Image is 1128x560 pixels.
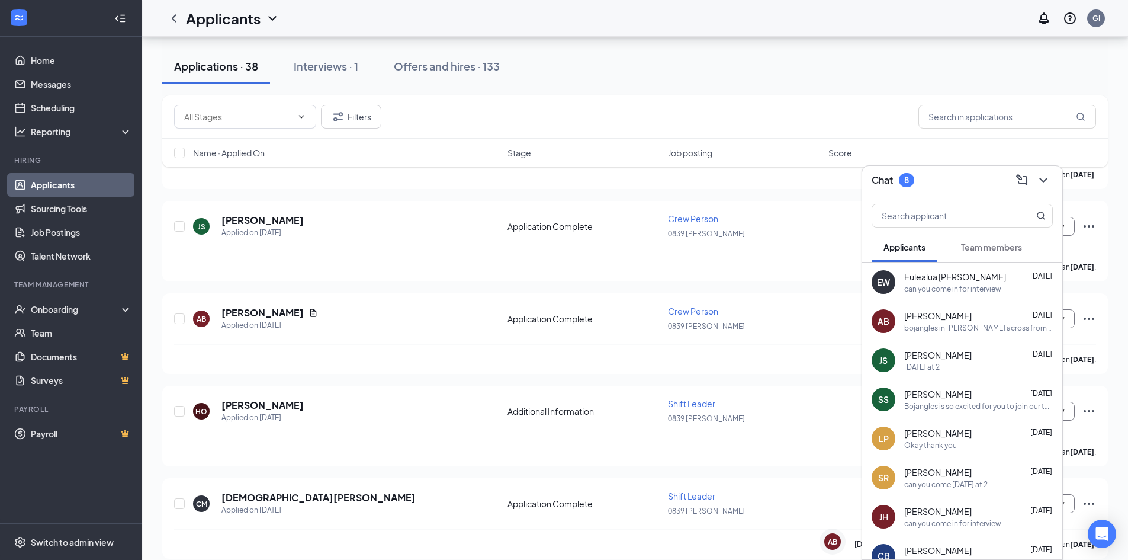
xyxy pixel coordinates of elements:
span: [PERSON_NAME] [904,545,972,556]
svg: Ellipses [1082,404,1096,418]
div: HO [195,407,207,417]
span: Applicants [883,242,925,252]
a: DocumentsCrown [31,345,132,369]
div: Team Management [14,280,130,290]
div: JH [879,511,888,523]
svg: Ellipses [1082,312,1096,326]
div: 8 [904,175,909,185]
span: [PERSON_NAME] [904,388,972,400]
svg: Settings [14,536,26,548]
span: [PERSON_NAME] [904,349,972,361]
svg: Document [308,308,318,318]
div: Onboarding [31,303,122,315]
svg: ChevronDown [297,112,306,121]
div: Reporting [31,126,133,137]
input: Search in applications [918,105,1096,129]
a: Scheduling [31,96,132,120]
span: [DATE] [1030,545,1052,554]
b: [DATE] [1070,355,1094,364]
div: JS [198,222,205,232]
span: [PERSON_NAME] [904,427,972,439]
button: ComposeMessage [1013,171,1031,190]
div: SS [878,393,889,405]
a: Home [31,49,132,72]
span: Shift Leader [668,398,715,409]
div: Switch to admin view [31,536,114,548]
p: [DEMOGRAPHIC_DATA][PERSON_NAME] has applied more than . [854,539,1096,549]
svg: ChevronDown [1036,173,1050,187]
h1: Applicants [186,8,261,28]
a: Job Postings [31,220,132,244]
span: [DATE] [1030,311,1052,319]
span: Job posting [668,147,712,159]
svg: Analysis [14,126,26,137]
h5: [PERSON_NAME] [221,214,304,227]
button: Filter Filters [321,105,381,129]
svg: WorkstreamLogo [13,12,25,24]
svg: ChevronDown [265,11,279,25]
div: Open Intercom Messenger [1088,520,1116,548]
a: Team [31,321,132,345]
div: LP [879,433,889,444]
svg: MagnifyingGlass [1076,112,1085,121]
span: [DATE] [1030,271,1052,280]
svg: Ellipses [1082,219,1096,233]
div: GI [1092,13,1100,23]
svg: Collapse [114,12,126,24]
span: [DATE] [1030,467,1052,476]
div: Applied on [DATE] [221,319,318,331]
svg: Filter [331,110,345,124]
div: Application Complete [507,313,661,325]
div: Additional Information [507,405,661,417]
button: ChevronDown [1034,171,1053,190]
div: AB [197,314,206,324]
div: Application Complete [507,498,661,510]
span: [DATE] [1030,389,1052,398]
span: 0839 [PERSON_NAME] [668,229,745,238]
div: Bojangles is so excited for you to join our team! Do you know anyone else who might be interested... [904,401,1053,411]
span: Name · Applied On [193,147,265,159]
div: can you come [DATE] at 2 [904,479,988,489]
span: Shift Leader [668,491,715,501]
div: bojangles in [PERSON_NAME] across from food lion [904,323,1053,333]
svg: Notifications [1037,11,1051,25]
span: Crew Person [668,213,718,224]
svg: UserCheck [14,303,26,315]
a: SurveysCrown [31,369,132,392]
b: [DATE] [1070,263,1094,271]
div: CM [196,499,207,509]
svg: Ellipses [1082,497,1096,511]
h5: [PERSON_NAME] [221,399,304,412]
div: AB [828,537,837,547]
div: Okay thank you [904,440,957,450]
div: can you come in for interview [904,519,1001,529]
div: Hiring [14,155,130,165]
div: SR [878,472,889,484]
span: Score [828,147,852,159]
span: 0839 [PERSON_NAME] [668,507,745,516]
svg: QuestionInfo [1063,11,1077,25]
span: Team members [961,242,1022,252]
input: All Stages [184,110,292,123]
div: EW [877,276,890,288]
div: Applied on [DATE] [221,504,416,516]
span: [PERSON_NAME] [904,310,972,322]
h5: [PERSON_NAME] [221,306,304,319]
a: Sourcing Tools [31,197,132,220]
svg: MagnifyingGlass [1036,211,1046,220]
span: 0839 [PERSON_NAME] [668,322,745,331]
span: 0839 [PERSON_NAME] [668,414,745,423]
a: Talent Network [31,244,132,268]
div: AB [878,315,889,327]
div: can you come in for interview [904,284,1001,294]
span: Eulealua [PERSON_NAME] [904,271,1006,283]
span: Crew Person [668,306,718,316]
span: [PERSON_NAME] [904,505,972,517]
h3: Chat [872,174,893,187]
svg: ChevronLeft [167,11,181,25]
span: Stage [507,147,531,159]
a: Applicants [31,173,132,197]
div: Applications · 38 [174,59,258,73]
div: Application Complete [507,220,661,232]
